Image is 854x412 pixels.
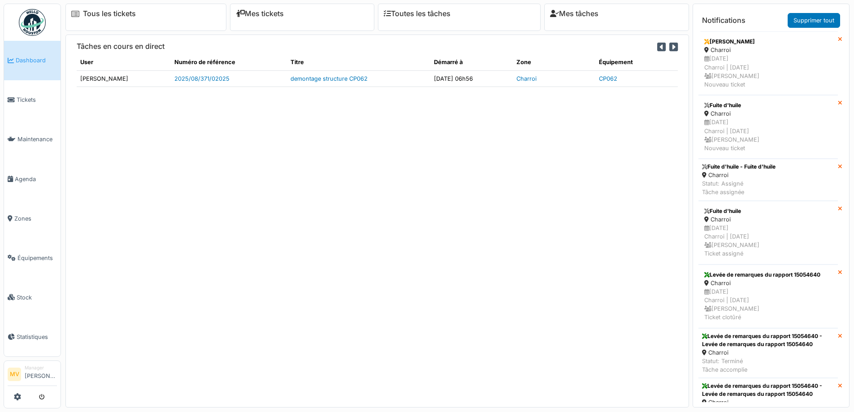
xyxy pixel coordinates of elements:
[513,54,595,70] th: Zone
[287,54,430,70] th: Titre
[430,70,513,87] td: [DATE] 06h56
[77,70,171,87] td: [PERSON_NAME]
[704,287,832,322] div: [DATE] Charroi | [DATE] [PERSON_NAME] Ticket clotûré
[8,364,57,386] a: MV Manager[PERSON_NAME]
[171,54,287,70] th: Numéro de référence
[17,95,57,104] span: Tickets
[704,224,832,258] div: [DATE] Charroi | [DATE] [PERSON_NAME] Ticket assigné
[83,9,136,18] a: Tous les tickets
[704,101,832,109] div: Fuite d'huile
[4,80,61,120] a: Tickets
[595,54,678,70] th: Équipement
[704,46,832,54] div: Charroi
[788,13,840,28] a: Supprimer tout
[698,265,838,328] a: Levée de remarques du rapport 15054640 Charroi [DATE]Charroi | [DATE] [PERSON_NAME]Ticket clotûré
[17,293,57,302] span: Stock
[704,215,832,224] div: Charroi
[702,171,776,179] div: Charroi
[4,238,61,278] a: Équipements
[17,333,57,341] span: Statistiques
[599,75,617,82] a: CP062
[16,56,57,65] span: Dashboard
[704,109,832,118] div: Charroi
[698,31,838,95] a: [PERSON_NAME] Charroi [DATE]Charroi | [DATE] [PERSON_NAME]Nouveau ticket
[704,38,832,46] div: [PERSON_NAME]
[77,42,165,51] h6: Tâches en cours en direct
[702,179,776,196] div: Statut: Assigné Tâche assignée
[516,75,537,82] a: Charroi
[4,278,61,317] a: Stock
[14,214,57,223] span: Zones
[702,348,834,357] div: Charroi
[430,54,513,70] th: Démarré à
[17,254,57,262] span: Équipements
[4,159,61,199] a: Agenda
[25,364,57,371] div: Manager
[290,75,368,82] a: demontage structure CP062
[236,9,284,18] a: Mes tickets
[174,75,230,82] a: 2025/08/371/02025
[4,120,61,159] a: Maintenance
[702,382,834,398] div: Levée de remarques du rapport 15054640 - Levée de remarques du rapport 15054640
[698,201,838,265] a: Fuite d'huile Charroi [DATE]Charroi | [DATE] [PERSON_NAME]Ticket assigné
[4,199,61,238] a: Zones
[702,163,776,171] div: Fuite d'huile - Fuite d'huile
[698,328,838,378] a: Levée de remarques du rapport 15054640 - Levée de remarques du rapport 15054640 Charroi Statut: T...
[384,9,451,18] a: Toutes les tâches
[19,9,46,36] img: Badge_color-CXgf-gQk.svg
[704,54,832,89] div: [DATE] Charroi | [DATE] [PERSON_NAME] Nouveau ticket
[15,175,57,183] span: Agenda
[698,95,838,159] a: Fuite d'huile Charroi [DATE]Charroi | [DATE] [PERSON_NAME]Nouveau ticket
[25,364,57,384] li: [PERSON_NAME]
[702,398,834,407] div: Charroi
[704,207,832,215] div: Fuite d'huile
[702,332,834,348] div: Levée de remarques du rapport 15054640 - Levée de remarques du rapport 15054640
[17,135,57,143] span: Maintenance
[704,271,832,279] div: Levée de remarques du rapport 15054640
[704,279,832,287] div: Charroi
[698,159,838,201] a: Fuite d'huile - Fuite d'huile Charroi Statut: AssignéTâche assignée
[704,118,832,152] div: [DATE] Charroi | [DATE] [PERSON_NAME] Nouveau ticket
[4,41,61,80] a: Dashboard
[4,317,61,356] a: Statistiques
[702,357,834,374] div: Statut: Terminé Tâche accomplie
[80,59,93,65] span: translation missing: fr.shared.user
[550,9,598,18] a: Mes tâches
[8,368,21,381] li: MV
[702,16,746,25] h6: Notifications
